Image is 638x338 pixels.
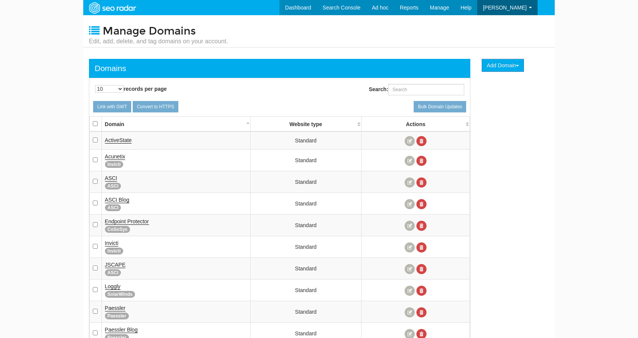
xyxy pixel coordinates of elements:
a: Convert to HTTPS [133,101,178,112]
a: Delete Domain [416,136,427,146]
a: Delete Domain [416,307,427,317]
td: Standard [250,131,361,150]
a: Edit Domain Information [405,156,415,166]
td: Standard [250,301,361,323]
td: Standard [250,258,361,280]
span: ASCI [105,269,121,276]
a: Edit Domain Information [405,264,415,274]
a: ASCI Blog [105,197,130,203]
label: Search: [369,84,464,95]
label: records per page [95,85,167,93]
span: Paessler [105,305,125,311]
td: Standard [250,150,361,171]
span: Help [460,5,471,11]
a: Delete Domain [416,242,427,253]
button: Add Domain [482,59,524,72]
a: Endpoint Protector [105,218,149,225]
a: Invicti [105,240,119,246]
td: Standard [250,236,361,258]
a: Edit Domain Information [405,136,415,146]
span: ActiveState [105,137,132,143]
a: Link with GWT [93,101,131,112]
span: SolarWinds [105,291,135,298]
a: Edit Domain Information [405,242,415,253]
a: Delete Domain [416,199,427,209]
span: Invicti [105,161,124,168]
a: Acunetix [105,153,125,160]
div: Domains [95,63,126,74]
a: Loggly [105,283,121,290]
a: Edit Domain Information [405,177,415,188]
select: records per page [95,85,124,93]
th: Actions: activate to sort column ascending [361,117,470,132]
a: Paessler Blog [105,327,138,333]
span: Paessler [105,313,129,319]
span: Reports [400,5,419,11]
span: Manage Domains [103,25,196,38]
span: [PERSON_NAME] [483,5,527,11]
a: Edit Domain Information [405,307,415,317]
span: Manage [430,5,449,11]
span: Ad hoc [372,5,389,11]
a: Edit Domain Information [405,199,415,209]
span: ASCI [105,204,121,211]
a: ActiveState [105,137,132,144]
a: Delete Domain [416,264,427,274]
span: Invicti [105,240,119,246]
td: Standard [250,215,361,236]
a: Bulk Domain Updates [414,101,466,112]
span: Search Console [322,5,360,11]
th: Website type: activate to sort column ascending [250,117,361,132]
th: Domain: activate to sort column descending [102,117,250,132]
td: Standard [250,171,361,193]
a: JSCAPE [105,262,125,268]
small: Edit, add, delete, and tag domains on your account. [89,37,228,46]
a: Edit Domain Information [405,221,415,231]
td: Standard [250,280,361,301]
a: Delete Domain [416,286,427,296]
span: Invicti [105,248,124,254]
a: Delete Domain [416,221,427,231]
input: Search: [388,84,464,95]
a: Paessler [105,305,125,311]
span: ASCI [105,183,121,190]
img: SEORadar [86,1,138,15]
span: CoSoSys [105,226,130,233]
a: Edit Domain Information [405,286,415,296]
a: ASCI [105,175,117,182]
span: ASCI [105,175,117,181]
td: Standard [250,193,361,215]
a: Delete Domain [416,156,427,166]
a: Delete Domain [416,177,427,188]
